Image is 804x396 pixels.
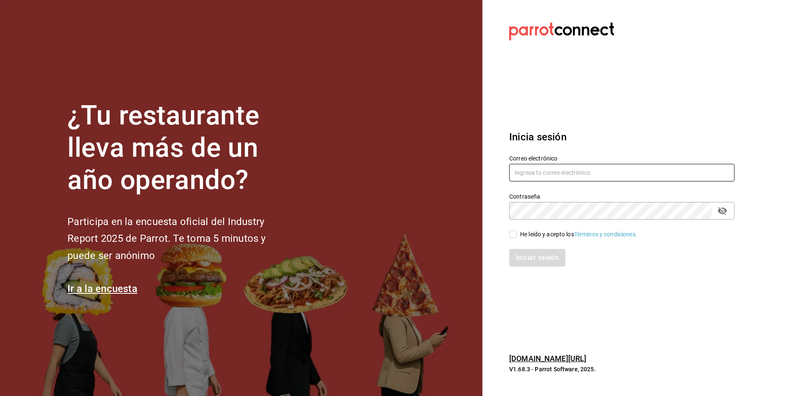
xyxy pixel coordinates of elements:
[509,194,734,199] label: Contraseña
[574,231,637,238] a: Términos y condiciones.
[509,164,734,181] input: Ingresa tu correo electrónico
[509,365,734,373] p: V1.68.3 - Parrot Software, 2025.
[520,230,637,239] div: He leído y acepto los
[67,283,137,295] a: Ir a la encuesta
[509,155,734,161] label: Correo electrónico
[715,204,729,218] button: passwordField
[509,354,586,363] a: [DOMAIN_NAME][URL]
[67,213,294,264] h2: Participa en la encuesta oficial del Industry Report 2025 de Parrot. Te toma 5 minutos y puede se...
[509,129,734,145] h3: Inicia sesión
[67,100,294,196] h1: ¿Tu restaurante lleva más de un año operando?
